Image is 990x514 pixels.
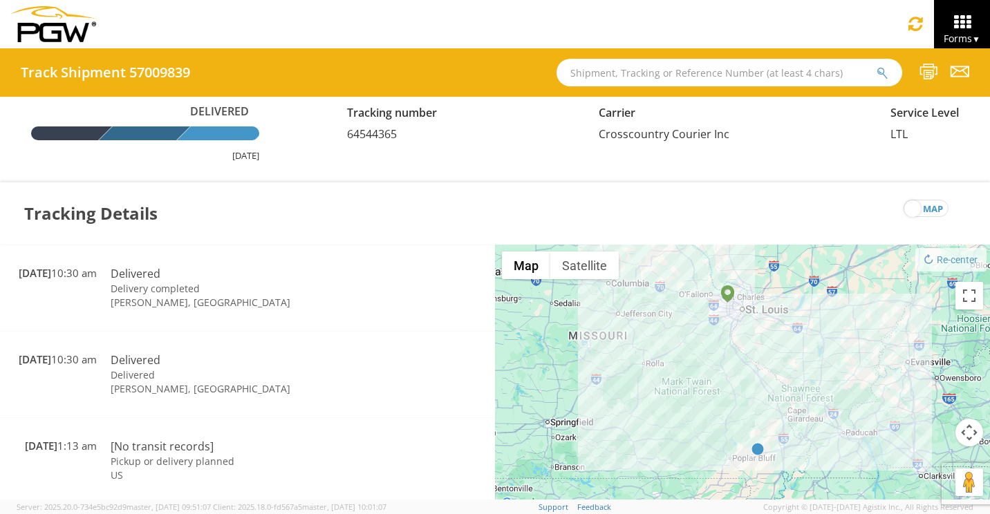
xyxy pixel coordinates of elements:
[347,107,437,120] h5: Tracking number
[539,502,568,512] a: Support
[923,200,943,218] span: map
[502,251,550,279] button: Show street map
[302,502,386,512] span: master, [DATE] 10:01:07
[915,248,987,272] button: Re-center
[19,352,97,366] span: 10:30 am
[111,266,160,281] span: Delivered
[10,6,96,42] img: pgw-form-logo-1aaa8060b1cc70fad034.png
[31,149,259,162] div: [DATE]
[104,382,371,396] td: [PERSON_NAME], [GEOGRAPHIC_DATA]
[498,495,544,513] img: Google
[890,126,908,142] span: LTL
[763,502,973,513] span: Copyright © [DATE]-[DATE] Agistix Inc., All Rights Reserved
[19,352,51,366] span: [DATE]
[111,439,214,454] span: [No transit records]
[183,104,259,120] span: Delivered
[25,439,97,453] span: 1:13 am
[127,502,211,512] span: master, [DATE] 09:51:07
[890,107,959,120] h5: Service Level
[557,59,902,86] input: Shipment, Tracking or Reference Number (at least 4 chars)
[955,419,983,446] button: Map camera controls
[944,32,980,45] span: Forms
[498,495,544,513] a: Open this area in Google Maps (opens a new window)
[104,368,371,382] td: Delivered
[21,65,190,80] h4: Track Shipment 57009839
[104,282,371,296] td: Delivery completed
[550,251,619,279] button: Show satellite imagery
[955,282,983,310] button: Toggle fullscreen view
[213,502,386,512] span: Client: 2025.18.0-fd567a5
[19,266,51,280] span: [DATE]
[972,33,980,45] span: ▼
[24,182,158,245] h3: Tracking Details
[25,439,57,453] span: [DATE]
[599,126,729,142] span: Crosscountry Courier Inc
[104,296,371,310] td: [PERSON_NAME], [GEOGRAPHIC_DATA]
[599,107,729,120] h5: Carrier
[111,352,160,368] span: Delivered
[347,126,397,142] span: 64544365
[17,502,211,512] span: Server: 2025.20.0-734e5bc92d9
[104,455,371,468] td: Pickup or delivery planned
[104,468,371,482] td: US
[19,266,97,280] span: 10:30 am
[577,502,611,512] a: Feedback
